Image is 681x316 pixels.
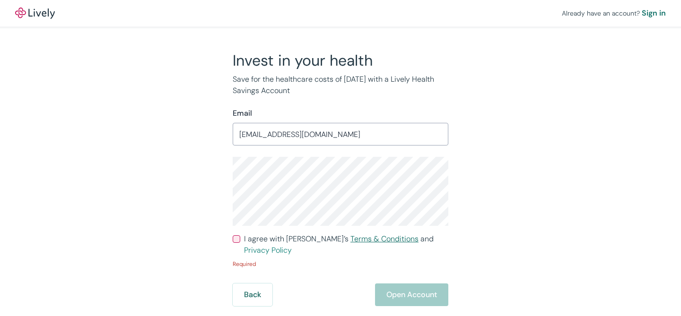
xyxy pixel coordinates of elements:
[244,245,292,255] a: Privacy Policy
[233,74,448,96] p: Save for the healthcare costs of [DATE] with a Lively Health Savings Account
[233,283,272,306] button: Back
[233,108,252,119] label: Email
[350,234,419,244] a: Terms & Conditions
[15,8,55,19] a: LivelyLively
[233,260,448,268] p: Required
[642,8,666,19] a: Sign in
[562,8,666,19] div: Already have an account?
[244,233,448,256] span: I agree with [PERSON_NAME]’s and
[233,51,448,70] h2: Invest in your health
[15,8,55,19] img: Lively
